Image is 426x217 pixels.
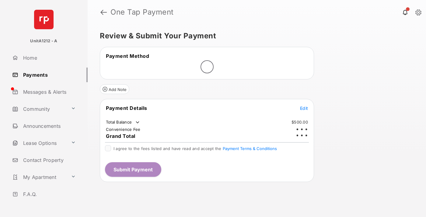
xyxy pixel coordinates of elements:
[10,68,88,82] a: Payments
[10,102,68,116] a: Community
[30,38,57,44] p: UnitA1212 - A
[10,119,88,133] a: Announcements
[10,85,88,99] a: Messages & Alerts
[106,53,149,59] span: Payment Method
[34,10,54,29] img: svg+xml;base64,PHN2ZyB4bWxucz0iaHR0cDovL3d3dy53My5vcmcvMjAwMC9zdmciIHdpZHRoPSI2NCIgaGVpZ2h0PSI2NC...
[106,127,141,132] td: Convenience Fee
[300,106,308,111] span: Edit
[110,9,174,16] strong: One Tap Payment
[10,136,68,150] a: Lease Options
[106,105,147,111] span: Payment Details
[10,187,88,201] a: F.A.Q.
[105,162,161,177] button: Submit Payment
[113,146,277,151] span: I agree to the fees listed and have read and accept the
[223,146,277,151] button: I agree to the fees listed and have read and accept the
[300,105,308,111] button: Edit
[291,119,308,125] td: $500.00
[106,133,135,139] span: Grand Total
[100,84,129,94] button: Add Note
[100,32,409,40] h5: Review & Submit Your Payment
[10,153,88,167] a: Contact Property
[10,170,68,184] a: My Apartment
[106,119,141,125] td: Total Balance
[10,51,88,65] a: Home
